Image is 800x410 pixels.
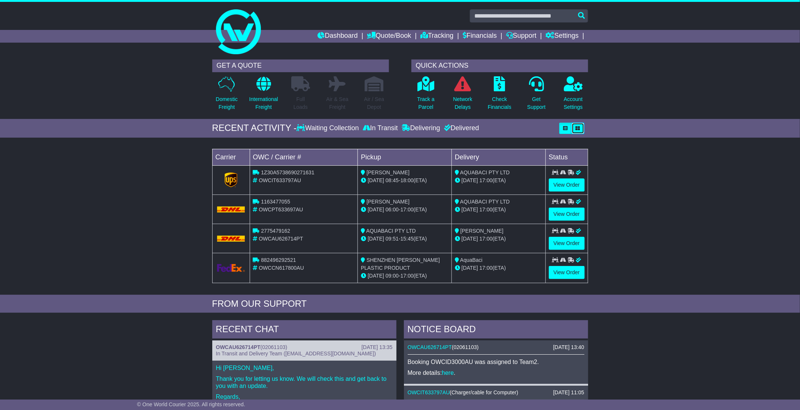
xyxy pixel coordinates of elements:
p: Air / Sea Depot [364,95,384,111]
span: 2775479162 [261,228,290,234]
p: More details: . [408,369,584,376]
span: [DATE] [368,236,384,242]
div: [DATE] 13:35 [361,344,392,351]
p: Get Support [527,95,545,111]
a: GetSupport [527,76,546,115]
a: Track aParcel [417,76,435,115]
a: NetworkDelays [453,76,472,115]
p: Regards, [216,393,393,400]
p: Full Loads [291,95,310,111]
span: 08:45 [386,177,399,183]
span: © One World Courier 2025. All rights reserved. [137,401,245,407]
a: Dashboard [318,30,358,43]
span: Charger/cable for Computer [451,389,517,395]
a: View Order [549,208,585,221]
span: OWCAU626714PT [259,236,303,242]
img: GetCarrierServiceLogo [225,172,237,187]
div: ( ) [408,344,584,351]
p: International Freight [249,95,278,111]
td: Delivery [451,149,545,165]
a: DomesticFreight [215,76,238,115]
span: [PERSON_NAME] [460,228,504,234]
p: Account Settings [564,95,583,111]
span: 02061103 [453,344,477,350]
a: Support [506,30,536,43]
span: [DATE] [368,273,384,279]
a: View Order [549,237,585,250]
span: 17:00 [480,236,493,242]
div: - (ETA) [361,235,448,243]
div: NOTICE BOARD [404,320,588,340]
a: Settings [546,30,579,43]
p: Hi [PERSON_NAME], [216,364,393,371]
a: Financials [463,30,497,43]
div: (ETA) [455,206,542,214]
a: View Order [549,266,585,279]
span: AQUABACI PTY LTD [460,199,510,205]
div: QUICK ACTIONS [411,59,588,72]
span: [PERSON_NAME] [366,169,410,175]
div: [DATE] 11:05 [553,389,584,396]
div: (ETA) [455,235,542,243]
span: In Transit and Delivery Team ([EMAIL_ADDRESS][DOMAIN_NAME]) [216,351,376,357]
div: (ETA) [455,177,542,184]
span: [DATE] [462,177,478,183]
span: 17:00 [401,273,414,279]
div: Waiting Collection [296,124,361,132]
div: RECENT CHAT [212,320,396,340]
div: [DATE] 13:40 [553,344,584,351]
a: View Order [549,178,585,192]
td: Carrier [212,149,250,165]
a: OWCAU626714PT [216,344,261,350]
a: here [442,370,454,376]
span: 1Z30A5738690271631 [261,169,314,175]
p: Booking OWCID3000AU was assigned to Team2. [408,358,584,365]
a: AccountSettings [563,76,583,115]
div: Delivering [400,124,442,132]
span: 17:00 [401,206,414,212]
p: Domestic Freight [216,95,237,111]
span: 18:00 [401,177,414,183]
a: CheckFinancials [487,76,512,115]
span: [DATE] [368,206,384,212]
span: [DATE] [462,206,478,212]
a: OWCAU626714PT [408,344,452,350]
div: ( ) [216,344,393,351]
p: Thank you for letting us know. We will check this and get back to you with an update. [216,375,393,389]
div: - (ETA) [361,272,448,280]
span: [DATE] [462,265,478,271]
div: - (ETA) [361,206,448,214]
a: InternationalFreight [249,76,279,115]
td: Status [545,149,588,165]
img: DHL.png [217,206,245,212]
a: Tracking [420,30,453,43]
span: [DATE] [368,177,384,183]
span: 15:45 [401,236,414,242]
p: Network Delays [453,95,472,111]
span: 1163477055 [261,199,290,205]
span: 17:00 [480,177,493,183]
img: DHL.png [217,236,245,242]
span: 17:00 [480,206,493,212]
span: 09:00 [386,273,399,279]
div: GET A QUOTE [212,59,389,72]
img: GetCarrierServiceLogo [217,264,245,272]
div: (ETA) [455,264,542,272]
span: [DATE] [462,236,478,242]
span: AQUABACI PTY LTD [366,228,416,234]
span: AquaBaci [460,257,483,263]
div: RECENT ACTIVITY - [212,123,297,134]
span: 06:00 [386,206,399,212]
span: OWCPT633697AU [259,206,303,212]
td: OWC / Carrier # [250,149,358,165]
span: OWCCN617800AU [259,265,304,271]
div: - (ETA) [361,177,448,184]
a: Quote/Book [367,30,411,43]
p: Track a Parcel [417,95,435,111]
div: FROM OUR SUPPORT [212,299,588,309]
td: Pickup [358,149,452,165]
span: [PERSON_NAME] [366,199,410,205]
div: Delivered [442,124,479,132]
span: 882496292521 [261,257,296,263]
span: 02061103 [262,344,285,350]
